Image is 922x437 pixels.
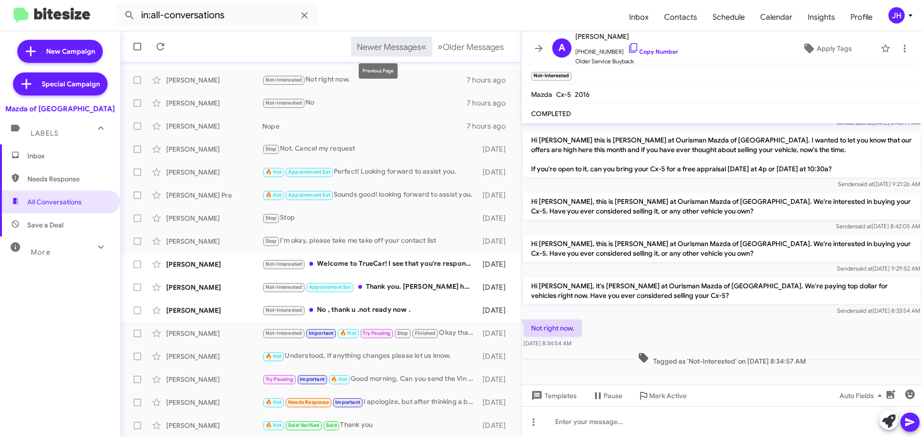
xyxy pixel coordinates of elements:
[266,146,277,152] span: Stop
[166,236,262,246] div: [PERSON_NAME]
[478,260,513,269] div: [DATE]
[262,189,478,201] div: Sounds good! looking forward to assist you.
[31,129,59,138] span: Labels
[523,193,920,220] p: Hi [PERSON_NAME], this is [PERSON_NAME] at Ourisman Mazda of [GEOGRAPHIC_DATA]. We're interested ...
[478,190,513,200] div: [DATE]
[856,265,873,272] span: said at
[262,420,478,431] div: Thank you
[31,248,50,257] span: More
[262,397,478,408] div: I apologize, but after thinking a bit more about it, I am not interested in selling at this time.
[352,37,510,57] nav: Page navigation example
[359,63,398,79] div: Previous Page
[331,376,347,382] span: 🔥 Hot
[166,306,262,315] div: [PERSON_NAME]
[262,74,467,85] div: Not right now.
[288,192,330,198] span: Appointment Set
[262,121,467,131] div: Nope
[478,167,513,177] div: [DATE]
[262,282,478,293] div: Thank you. [PERSON_NAME] has me all set for [DATE] morning. We are picking up the Miata if everyt...
[839,387,886,404] span: Auto Fields
[752,3,800,31] span: Calendar
[575,31,678,42] span: [PERSON_NAME]
[27,174,109,184] span: Needs Response
[288,422,320,428] span: Sold Verified
[166,329,262,338] div: [PERSON_NAME]
[531,109,571,118] span: COMPLETED
[777,40,876,57] button: Apply Tags
[166,421,262,430] div: [PERSON_NAME]
[300,376,325,382] span: Important
[266,77,303,83] span: Not-Interested
[266,215,277,221] span: Stop
[478,236,513,246] div: [DATE]
[116,4,318,27] input: Search
[888,7,905,24] div: JH
[5,104,115,114] div: Mazda of [GEOGRAPHIC_DATA]
[421,41,426,53] span: «
[556,90,571,99] span: Cx-5
[166,283,262,292] div: [PERSON_NAME]
[800,3,843,31] span: Insights
[266,238,277,244] span: Stop
[166,167,262,177] div: [PERSON_NAME]
[27,151,109,161] span: Inbox
[351,37,432,57] button: Previous
[166,75,262,85] div: [PERSON_NAME]
[288,399,329,405] span: Needs Response
[42,79,100,89] span: Special Campaign
[531,90,552,99] span: Mazda
[262,166,478,177] div: Perfect! Looking forward to assist you.
[262,213,478,224] div: Stop
[166,213,262,223] div: [PERSON_NAME]
[262,236,478,247] div: I'm okay, please take me take off your contact list
[415,330,436,336] span: Finished
[478,213,513,223] div: [DATE]
[584,387,630,404] button: Pause
[856,307,873,314] span: said at
[575,90,590,99] span: 2016
[266,422,282,428] span: 🔥 Hot
[266,100,303,106] span: Not-Interested
[262,259,478,270] div: Welcome to TrueCar! I see that you're responding to a customer. If this is correct, please enter ...
[837,307,920,314] span: Sender [DATE] 8:33:54 AM
[628,48,678,55] a: Copy Number
[326,422,337,428] span: Sold
[340,330,356,336] span: 🔥 Hot
[575,57,678,66] span: Older Service Buyback
[855,223,872,230] span: said at
[838,180,920,188] span: Sender [DATE] 9:21:26 AM
[832,387,893,404] button: Auto Fields
[266,307,303,313] span: Not-Interested
[309,284,351,290] span: Appointment Set
[262,97,467,108] div: No
[166,375,262,384] div: [PERSON_NAME]
[478,306,513,315] div: [DATE]
[478,375,513,384] div: [DATE]
[266,261,303,267] span: Not-Interested
[27,197,82,207] span: All Conversations
[288,169,330,175] span: Appointment Set
[432,37,510,57] button: Next
[27,220,63,230] span: Save a Deal
[17,40,103,63] a: New Campaign
[166,398,262,407] div: [PERSON_NAME]
[335,399,360,405] span: Important
[523,319,582,337] p: Not right now.
[262,328,478,339] div: Okay thank you I appreciate it
[478,421,513,430] div: [DATE]
[397,330,409,336] span: Stop
[478,144,513,154] div: [DATE]
[705,3,752,31] a: Schedule
[630,387,694,404] button: Mark Active
[523,340,571,347] span: [DATE] 8:34:54 AM
[262,374,478,385] div: Good morning, Can you send the Vin and miles to your vehicle?
[266,284,303,290] span: Not-Interested
[266,169,282,175] span: 🔥 Hot
[857,180,873,188] span: said at
[529,387,577,404] span: Templates
[843,3,880,31] a: Profile
[437,41,443,53] span: »
[604,387,622,404] span: Pause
